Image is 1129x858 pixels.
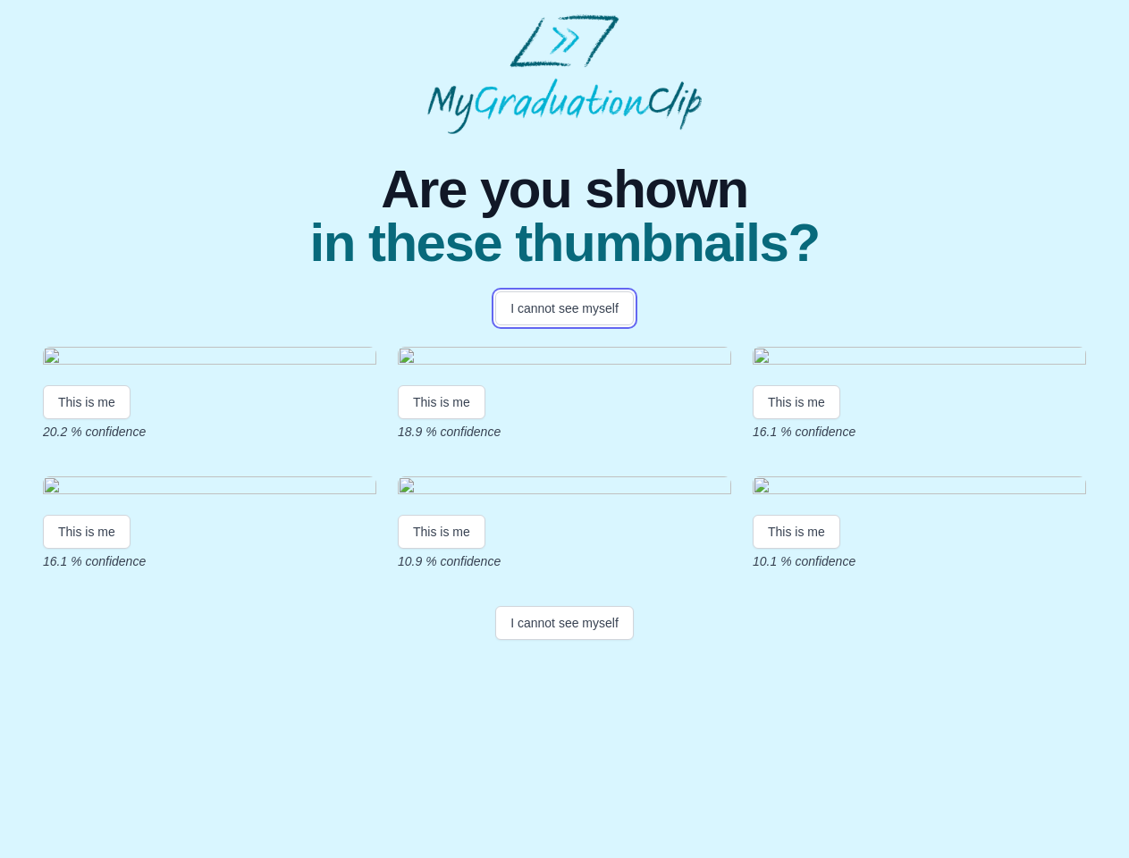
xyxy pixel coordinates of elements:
[753,423,1086,441] p: 16.1 % confidence
[43,423,376,441] p: 20.2 % confidence
[43,476,376,500] img: 728da06ae4cafdfc8cc9bfa9dbb10ff2f2f9fddb.gif
[753,476,1086,500] img: 065a01be8a4890103dcaf2c385236e51c5fd56be.gif
[43,552,376,570] p: 16.1 % confidence
[398,515,485,549] button: This is me
[43,347,376,371] img: b5a5469e6f0cb9702e781d8825553e9009b7c58d.gif
[753,347,1086,371] img: 176b72e516c2b804f62bf1e74d0b9bdf96435532.gif
[398,476,731,500] img: ab27e1b8040a5ab26ff80a79c2e9a056735dfad8.gif
[309,216,819,270] span: in these thumbnails?
[309,163,819,216] span: Are you shown
[753,385,840,419] button: This is me
[495,606,634,640] button: I cannot see myself
[427,14,703,134] img: MyGraduationClip
[753,515,840,549] button: This is me
[398,385,485,419] button: This is me
[495,291,634,325] button: I cannot see myself
[398,552,731,570] p: 10.9 % confidence
[43,385,131,419] button: This is me
[398,423,731,441] p: 18.9 % confidence
[753,552,1086,570] p: 10.1 % confidence
[43,515,131,549] button: This is me
[398,347,731,371] img: 4472bce0b50fe4d12efd030b701b8af1abe647da.gif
